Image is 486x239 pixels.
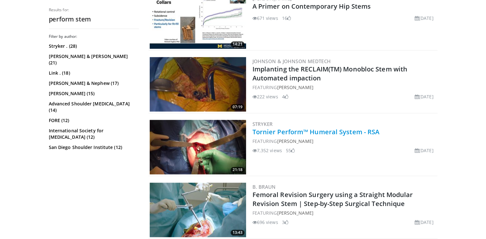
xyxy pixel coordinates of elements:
[282,219,288,226] li: 3
[282,93,288,100] li: 4
[49,117,137,124] a: FORE (12)
[49,80,137,87] a: [PERSON_NAME] & Nephew (17)
[49,128,137,140] a: International Society for [MEDICAL_DATA] (12)
[150,57,246,111] img: ffc33e66-92ed-4f11-95c4-0a160745ec3c.300x170_q85_crop-smart_upscale.jpg
[286,147,295,154] li: 55
[49,144,137,151] a: San Diego Shoulder Institute (12)
[49,15,139,23] h2: perform stem
[277,84,313,90] a: [PERSON_NAME]
[252,121,273,127] a: Stryker
[252,184,276,190] a: B. Braun
[252,210,436,216] div: FEATURING
[231,41,244,47] span: 14:21
[150,120,246,174] img: eb5be16d-4729-4c3a-8f3f-bfef59f6286a.300x170_q85_crop-smart_upscale.jpg
[49,90,137,97] a: [PERSON_NAME] (15)
[252,65,408,82] a: Implanting the RECLAIM(TM) Monobloc Stem with Automated impaction
[231,104,244,110] span: 07:19
[49,43,137,49] a: Stryker . (28)
[49,53,137,66] a: [PERSON_NAME] & [PERSON_NAME] (21)
[252,147,282,154] li: 7,352 views
[252,93,278,100] li: 222 views
[252,84,436,91] div: FEATURING
[150,57,246,111] a: 07:19
[150,183,246,237] a: 13:43
[415,219,434,226] li: [DATE]
[415,147,434,154] li: [DATE]
[150,120,246,174] a: 21:18
[252,15,278,21] li: 671 views
[282,15,291,21] li: 16
[49,7,139,12] p: Results for:
[231,230,244,235] span: 13:43
[252,58,331,64] a: Johnson & Johnson MedTech
[277,138,313,144] a: [PERSON_NAME]
[49,70,137,76] a: Link . (18)
[252,138,436,144] div: FEATURING
[49,101,137,113] a: Advanced Shoulder [MEDICAL_DATA] (14)
[231,167,244,173] span: 21:18
[150,183,246,237] img: 4275ad52-8fa6-4779-9598-00e5d5b95857.300x170_q85_crop-smart_upscale.jpg
[252,190,413,208] a: Femoral Revision Surgery using a Straight Modular Revision Stem | Step-by-Step Surgical Technique
[252,219,278,226] li: 696 views
[49,34,139,39] h3: Filter by author:
[415,93,434,100] li: [DATE]
[415,15,434,21] li: [DATE]
[252,128,380,136] a: Tornier Perform™ Humeral System - RSA
[277,210,313,216] a: [PERSON_NAME]
[252,2,371,11] a: A Primer on Contemporary Hip Stems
